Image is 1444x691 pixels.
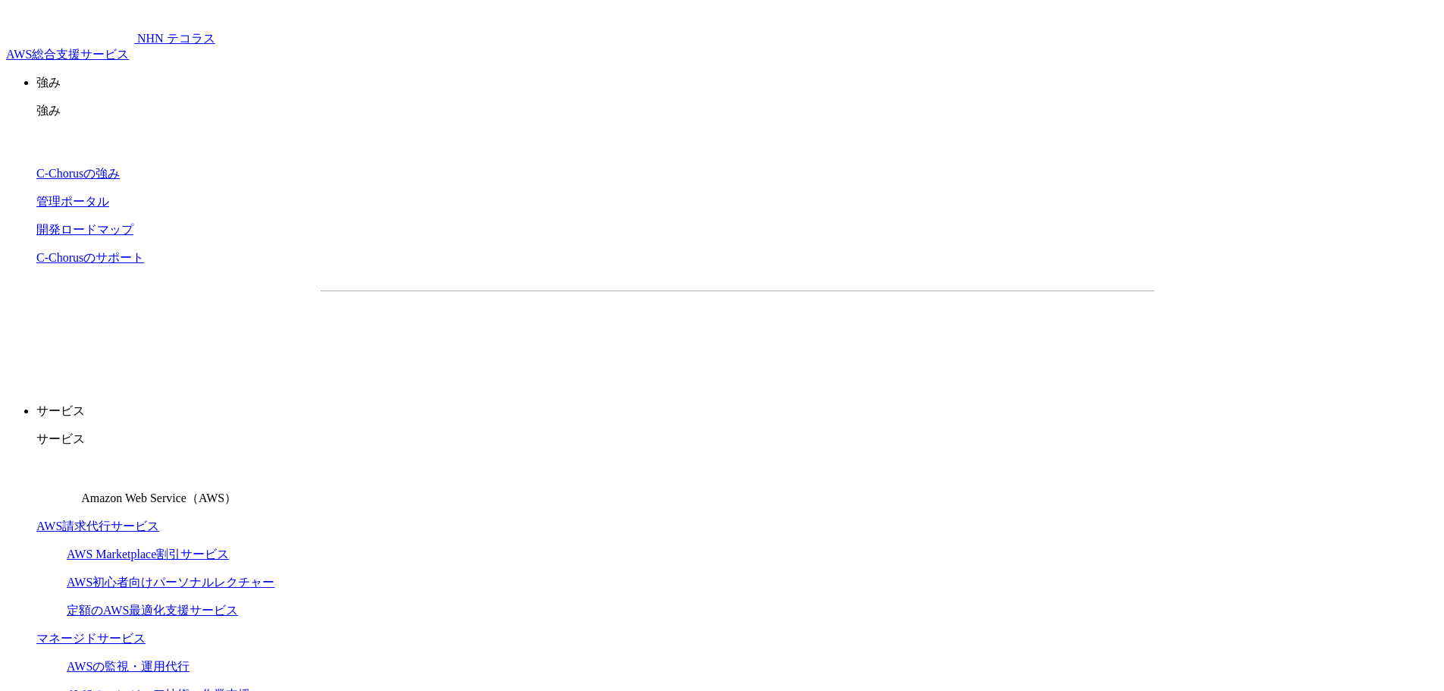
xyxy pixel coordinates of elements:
[36,251,144,264] a: C-Chorusのサポート
[67,548,229,561] a: AWS Marketplace割引サービス
[67,604,238,617] a: 定額のAWS最適化支援サービス
[67,660,190,673] a: AWSの監視・運用代行
[36,460,79,502] img: Amazon Web Service（AWS）
[36,75,1438,91] p: 強み
[486,316,730,353] a: 資料を請求する
[745,316,989,353] a: まずは相談する
[36,632,146,645] a: マネージドサービス
[36,223,133,236] a: 開発ロードマップ
[81,492,236,504] span: Amazon Web Service（AWS）
[67,576,274,589] a: AWS初心者向けパーソナルレクチャー
[36,432,1438,448] p: サービス
[36,404,1438,419] p: サービス
[36,103,1438,119] p: 強み
[36,520,159,532] a: AWS請求代行サービス
[36,195,109,208] a: 管理ポータル
[36,167,120,180] a: C-Chorusの強み
[6,32,215,61] a: AWS総合支援サービス C-Chorus NHN テコラスAWS総合支援サービス
[6,6,134,42] img: AWS総合支援サービス C-Chorus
